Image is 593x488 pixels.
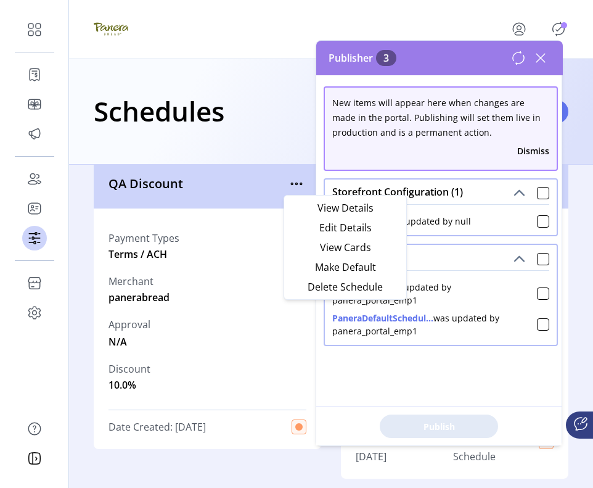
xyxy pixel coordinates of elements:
button: Publisher Panel [549,19,568,39]
span: N/A [108,332,150,349]
span: Edit Details [294,223,396,233]
span: 10.0% [108,378,136,392]
span: panerabread [108,290,170,305]
li: Make Default [287,257,404,277]
li: Delete Schedule [287,277,404,297]
button: Dismiss [517,144,549,157]
span: 3 [376,50,396,66]
li: View Cards [287,238,404,257]
span: Date Created: [DATE] [356,434,453,464]
button: menu [287,174,306,194]
li: View Details [287,198,404,218]
span: Publisher [329,51,396,65]
div: was updated by panera_portal_emp1 [332,281,537,307]
div: was updated by panera_portal_emp1 [332,312,537,337]
span: View Cards [294,242,396,252]
span: Make Default [294,262,396,272]
span: Storefront Configuration (1) [332,187,463,197]
button: menu [494,14,549,44]
h1: Schedules [94,89,224,133]
span: Default Schedule [453,434,531,464]
li: Edit Details [287,218,404,238]
label: Merchant [108,274,170,289]
label: Payment Types [108,231,179,246]
span: Terms / ACH [108,247,167,262]
button: Schedules (2) [510,250,528,267]
span: New items will appear here when changes are made in the portal. Publishing will set them live in ... [332,97,541,138]
button: PaneraDefaultSchedul... [332,312,433,325]
span: Delete Schedule [294,282,396,292]
span: View Details [294,203,396,213]
span: Date Created: [DATE] [108,420,206,434]
span: Approval [108,317,150,332]
img: logo [94,12,128,46]
span: QA Discount [108,175,287,193]
button: Storefront Configuration (1) [510,184,528,202]
label: Discount [108,362,150,376]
